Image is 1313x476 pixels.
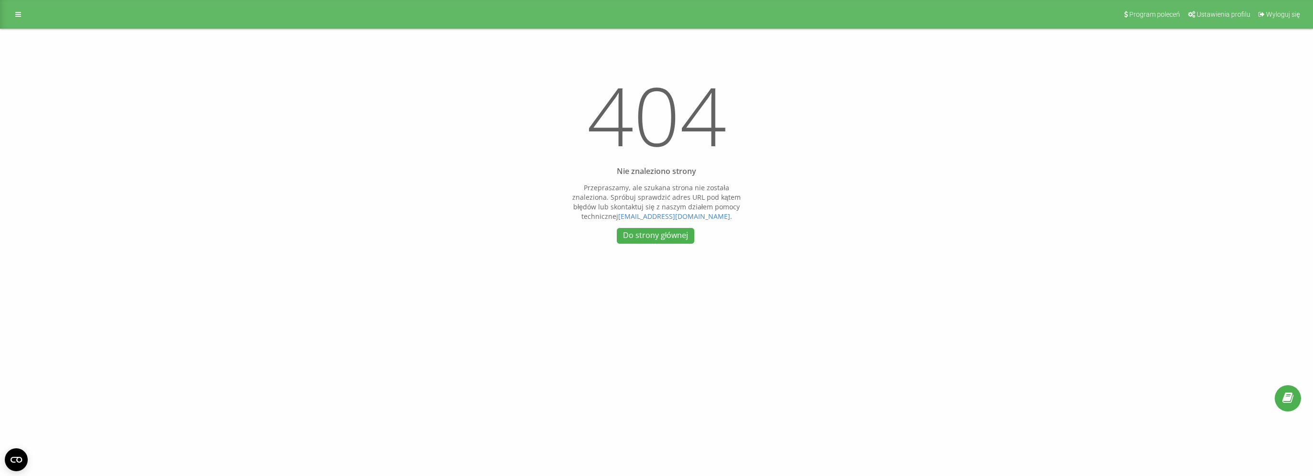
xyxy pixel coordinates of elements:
p: Przepraszamy, ale szukana strona nie została znaleziona. Spróbuj sprawdzić adres URL pod kątem bł... [567,183,746,221]
h1: 404 [567,63,746,176]
span: Program poleceń [1129,11,1180,18]
span: Ustawienia profilu [1197,11,1250,18]
button: Open CMP widget [5,448,28,471]
a: Do strony głównej [617,228,694,244]
span: Wyloguj się [1266,11,1300,18]
div: Nie znaleziono strony [567,167,746,176]
a: [EMAIL_ADDRESS][DOMAIN_NAME] [618,212,730,221]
